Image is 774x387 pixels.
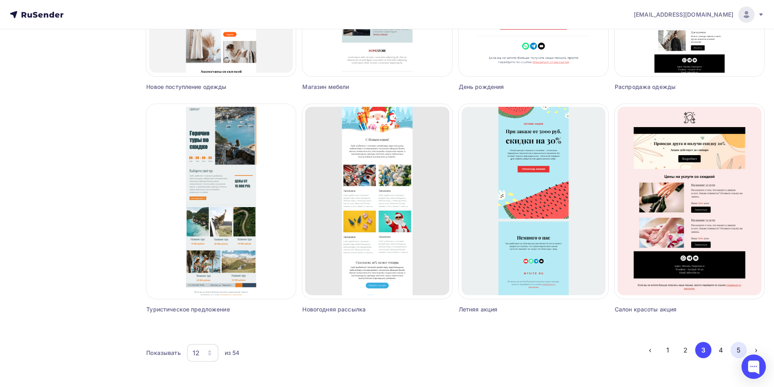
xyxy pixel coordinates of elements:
[713,342,729,358] button: Go to page 4
[302,83,414,91] div: Магазин мебели
[731,342,747,358] button: Go to page 5
[146,349,180,357] div: Показывать
[642,342,764,358] ul: Pagination
[660,342,676,358] button: Go to page 1
[748,342,764,358] button: Go to next page
[695,342,711,358] button: Go to page 3
[642,342,658,358] button: Go to previous page
[634,11,733,19] span: [EMAIL_ADDRESS][DOMAIN_NAME]
[146,83,258,91] div: Новое поступление одежды
[225,349,240,357] div: из 54
[146,305,258,313] div: Туристическое предложение
[634,6,764,23] a: [EMAIL_ADDRESS][DOMAIN_NAME]
[677,342,694,358] button: Go to page 2
[186,344,219,362] button: 12
[615,305,727,313] div: Салон красоты акция
[615,83,727,91] div: Распродажа одежды
[193,348,199,358] div: 12
[459,305,571,313] div: Летняя акция
[302,305,414,313] div: Новогодняя рассылка
[459,83,571,91] div: День рождения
